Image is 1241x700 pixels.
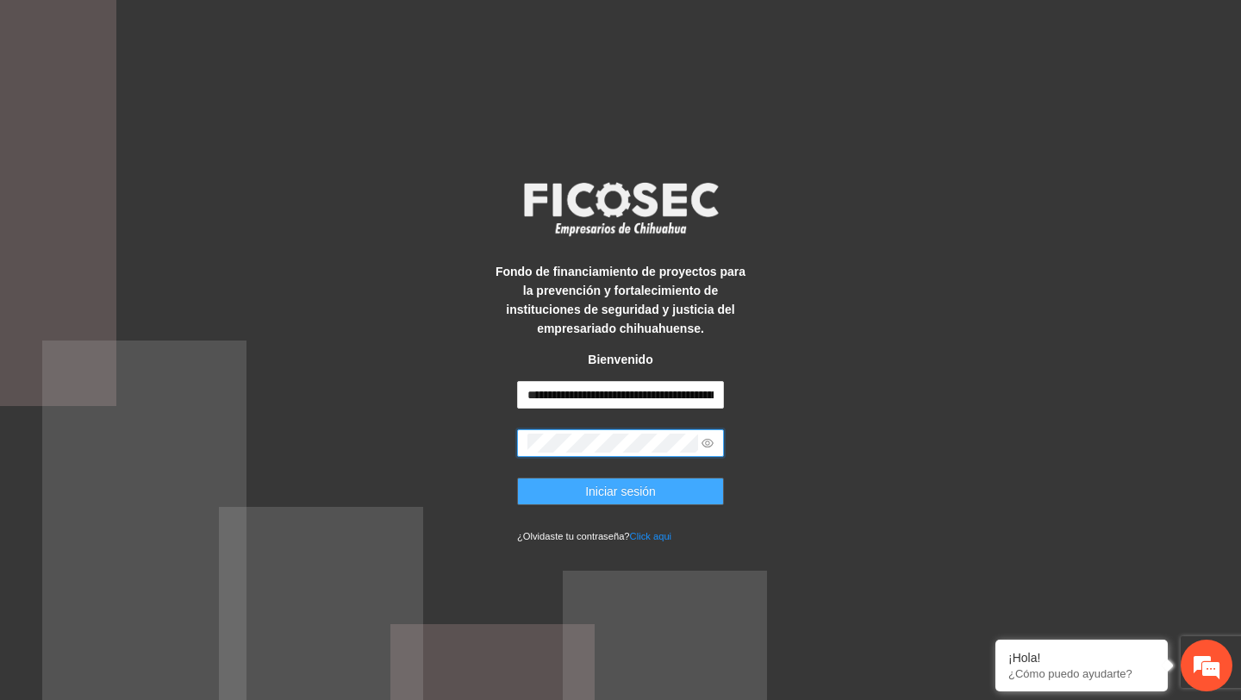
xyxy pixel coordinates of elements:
[588,353,652,366] strong: Bienvenido
[630,531,672,541] a: Click aqui
[1008,651,1155,665] div: ¡Hola!
[9,471,328,531] textarea: Escriba su mensaje y pulse “Intro”
[90,88,290,110] div: Chatee con nosotros ahora
[517,531,671,541] small: ¿Olvidaste tu contraseña?
[513,177,728,241] img: logo
[496,265,745,335] strong: Fondo de financiamiento de proyectos para la prevención y fortalecimiento de instituciones de seg...
[702,437,714,449] span: eye
[517,478,724,505] button: Iniciar sesión
[1008,667,1155,680] p: ¿Cómo puedo ayudarte?
[585,482,656,501] span: Iniciar sesión
[283,9,324,50] div: Minimizar ventana de chat en vivo
[100,230,238,404] span: Estamos en línea.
